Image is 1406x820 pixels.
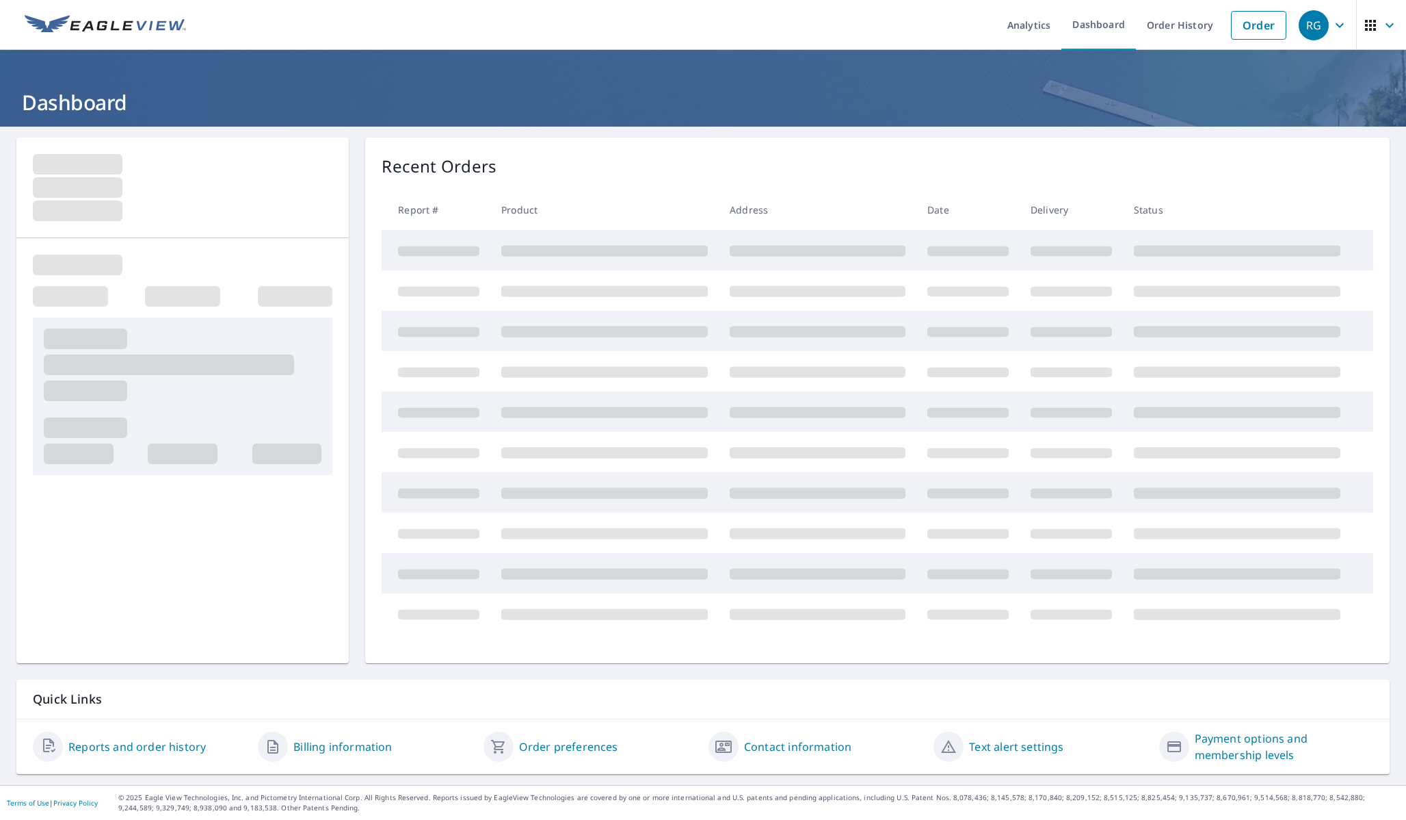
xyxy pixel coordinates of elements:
[916,190,1020,230] th: Date
[16,88,1390,116] h1: Dashboard
[7,799,98,807] p: |
[293,739,392,755] a: Billing information
[118,793,1399,813] p: © 2025 Eagle View Technologies, Inc. and Pictometry International Corp. All Rights Reserved. Repo...
[490,190,719,230] th: Product
[1231,11,1286,40] a: Order
[382,154,496,179] p: Recent Orders
[25,15,186,36] img: EV Logo
[719,190,916,230] th: Address
[744,739,851,755] a: Contact information
[7,798,49,808] a: Terms of Use
[1020,190,1123,230] th: Delivery
[68,739,206,755] a: Reports and order history
[33,691,1373,708] p: Quick Links
[1299,10,1329,40] div: RG
[53,798,98,808] a: Privacy Policy
[1123,190,1351,230] th: Status
[969,739,1063,755] a: Text alert settings
[519,739,618,755] a: Order preferences
[1195,730,1373,763] a: Payment options and membership levels
[382,190,490,230] th: Report #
